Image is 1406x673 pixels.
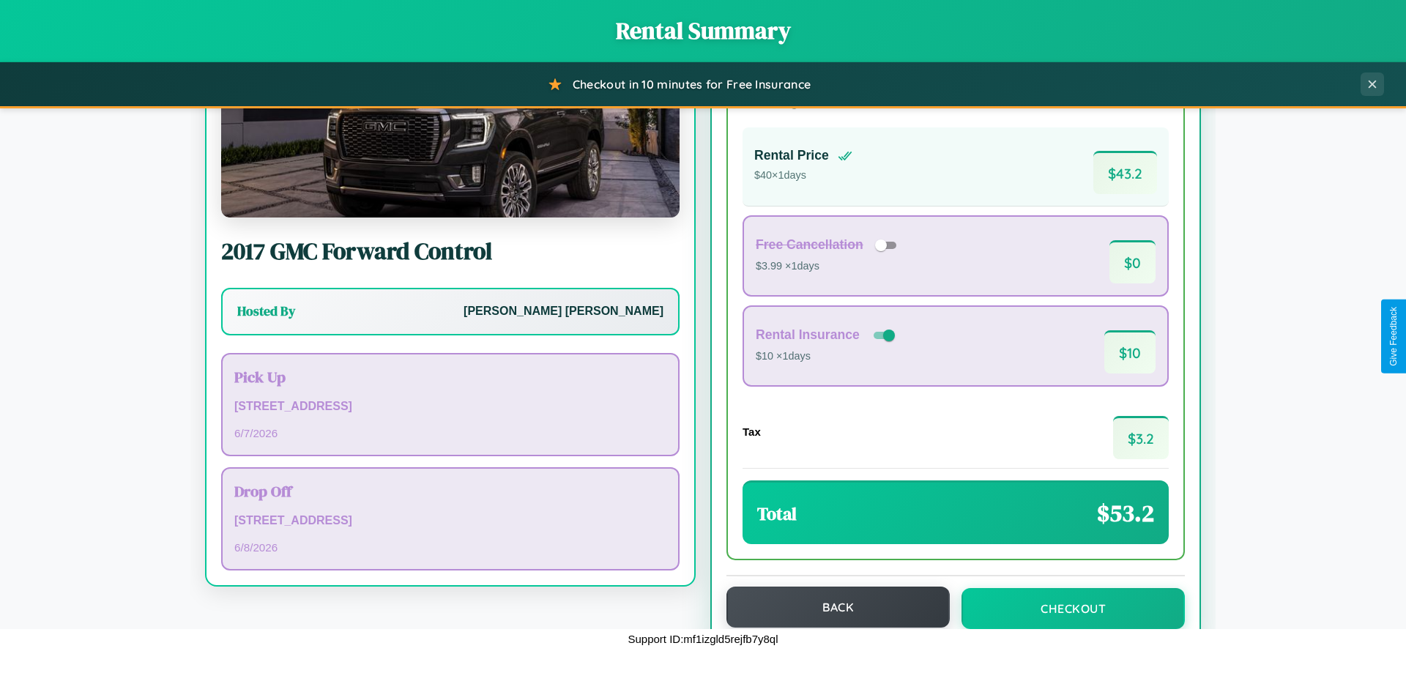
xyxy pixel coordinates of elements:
p: 6 / 7 / 2026 [234,423,666,443]
h4: Free Cancellation [756,237,863,253]
span: $ 43.2 [1093,151,1157,194]
span: $ 0 [1109,240,1156,283]
h2: 2017 GMC Forward Control [221,235,680,267]
p: $10 × 1 days [756,347,898,366]
span: $ 3.2 [1113,416,1169,459]
span: $ 10 [1104,330,1156,373]
h3: Drop Off [234,480,666,502]
span: $ 53.2 [1097,497,1154,529]
h3: Total [757,502,797,526]
button: Checkout [961,588,1185,629]
p: [STREET_ADDRESS] [234,396,666,417]
span: Checkout in 10 minutes for Free Insurance [573,77,811,92]
p: Support ID: mf1izgld5rejfb7y8ql [628,629,778,649]
h4: Rental Price [754,148,829,163]
p: [STREET_ADDRESS] [234,510,666,532]
p: 6 / 8 / 2026 [234,538,666,557]
h4: Rental Insurance [756,327,860,343]
p: [PERSON_NAME] [PERSON_NAME] [464,301,663,322]
p: $ 40 × 1 days [754,166,852,185]
img: GMC Forward Control [221,71,680,217]
div: Give Feedback [1388,307,1399,366]
h3: Pick Up [234,366,666,387]
button: Back [726,587,950,628]
h1: Rental Summary [15,15,1391,47]
p: $3.99 × 1 days [756,257,901,276]
h3: Hosted By [237,302,295,320]
h4: Tax [743,425,761,438]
